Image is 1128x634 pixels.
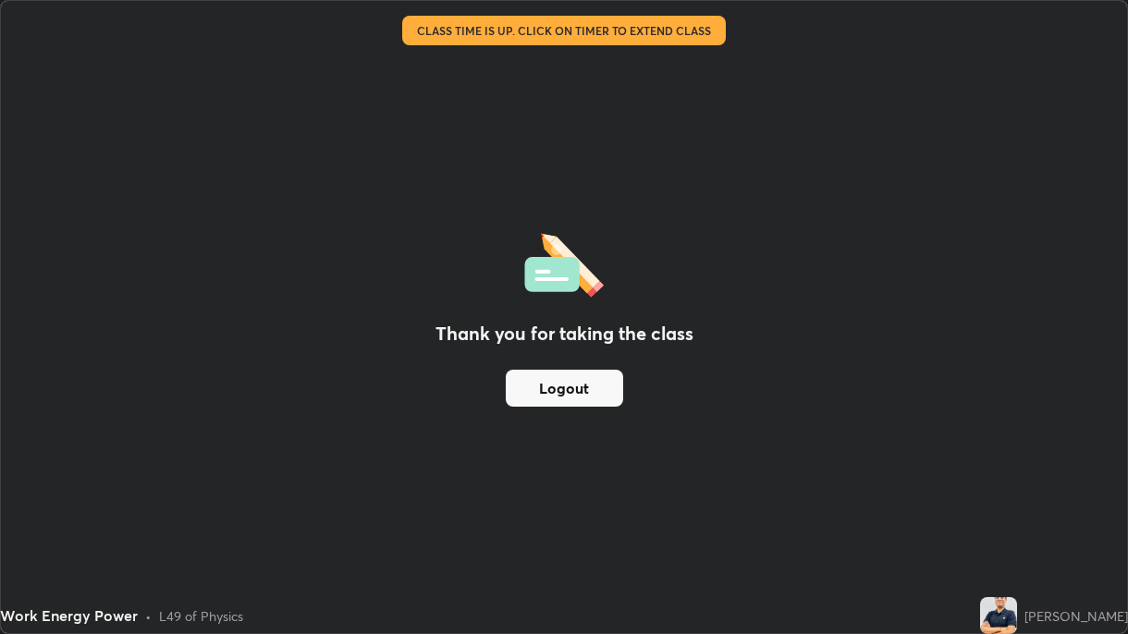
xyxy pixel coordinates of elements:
[435,320,693,347] h2: Thank you for taking the class
[506,370,623,407] button: Logout
[145,606,152,626] div: •
[159,606,243,626] div: L49 of Physics
[1024,606,1128,626] div: [PERSON_NAME]
[980,597,1017,634] img: 293452b503a44fa99dac1fa007f125b3.jpg
[524,227,604,298] img: offlineFeedback.1438e8b3.svg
